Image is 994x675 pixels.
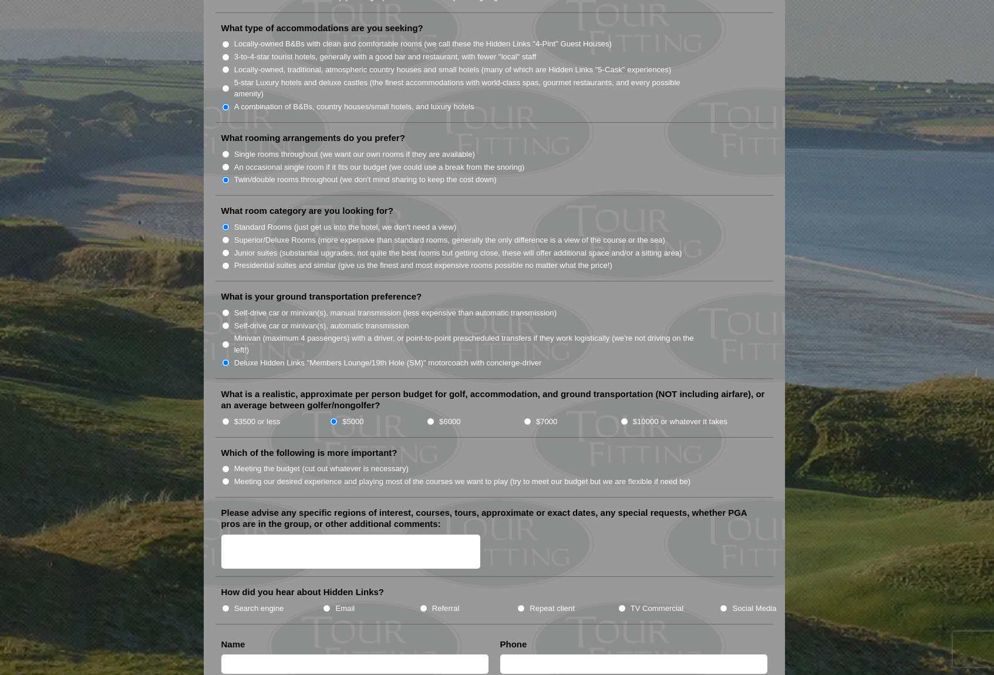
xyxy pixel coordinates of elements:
label: A combination of B&Bs, country houses/small hotels, and luxury hotels [234,101,474,113]
label: Deluxe Hidden Links "Members Lounge/19th Hole (SM)" motorcoach with concierge-driver [234,357,542,369]
label: $10000 or whatever it takes [633,416,727,428]
label: Meeting our desired experience and playing most of the courses we want to play (try to meet our b... [234,476,691,488]
label: 3-to-4-star tourist hotels, generally with a good bar and restaurant, with fewer "local" staff [234,51,537,63]
label: $7000 [536,416,557,428]
label: Locally-owned B&Bs with clean and comfortable rooms (we call these the Hidden Links "4-Pint" Gues... [234,38,612,50]
label: Meeting the budget (cut out whatever is necessary) [234,463,409,475]
label: Twin/double rooms throughout (we don't mind sharing to keep the cost down) [234,174,497,186]
label: Email [335,603,355,614]
label: Standard Rooms (just get us into the hotel, we don't need a view) [234,221,457,233]
label: What type of accommodations are you seeking? [221,22,423,34]
label: Minivan (maximum 4 passengers) with a driver, or point-to-point prescheduled transfers if they wo... [234,333,706,355]
label: What room category are you looking for? [221,205,393,217]
label: 5-star Luxury hotels and deluxe castles (the finest accommodations with world-class spas, gourmet... [234,77,706,100]
label: Locally-owned, traditional, atmospheric country houses and small hotels (many of which are Hidden... [234,64,672,76]
label: Presidential suites and similar (give us the finest and most expensive rooms possible no matter w... [234,260,612,271]
label: $6000 [439,416,460,428]
label: Name [221,639,245,650]
label: Phone [500,639,527,650]
label: What is a realistic, approximate per person budget for golf, accommodation, and ground transporta... [221,388,767,411]
label: Self-drive car or minivan(s), manual transmission (less expensive than automatic transmission) [234,307,557,319]
label: Junior suites (substantial upgrades, not quite the best rooms but getting close, these will offer... [234,247,682,259]
label: Search engine [234,603,284,614]
label: $3500 or less [234,416,281,428]
label: Please advise any specific regions of interest, courses, tours, approximate or exact dates, any s... [221,507,767,530]
label: Referral [432,603,460,614]
label: Repeat client [530,603,575,614]
label: How did you hear about Hidden Links? [221,586,385,598]
label: What rooming arrangements do you prefer? [221,132,405,144]
label: TV Commercial [631,603,683,614]
label: An occasional single room if it fits our budget (we could use a break from the snoring) [234,162,525,173]
label: Superior/Deluxe Rooms (more expensive than standard rooms, generally the only difference is a vie... [234,234,665,246]
label: Self-drive car or minivan(s), automatic transmission [234,320,409,332]
label: Social Media [732,603,776,614]
label: Single rooms throughout (we want our own rooms if they are available) [234,149,475,160]
label: $5000 [342,416,363,428]
label: Which of the following is more important? [221,447,397,459]
label: What is your ground transportation preference? [221,291,422,303]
